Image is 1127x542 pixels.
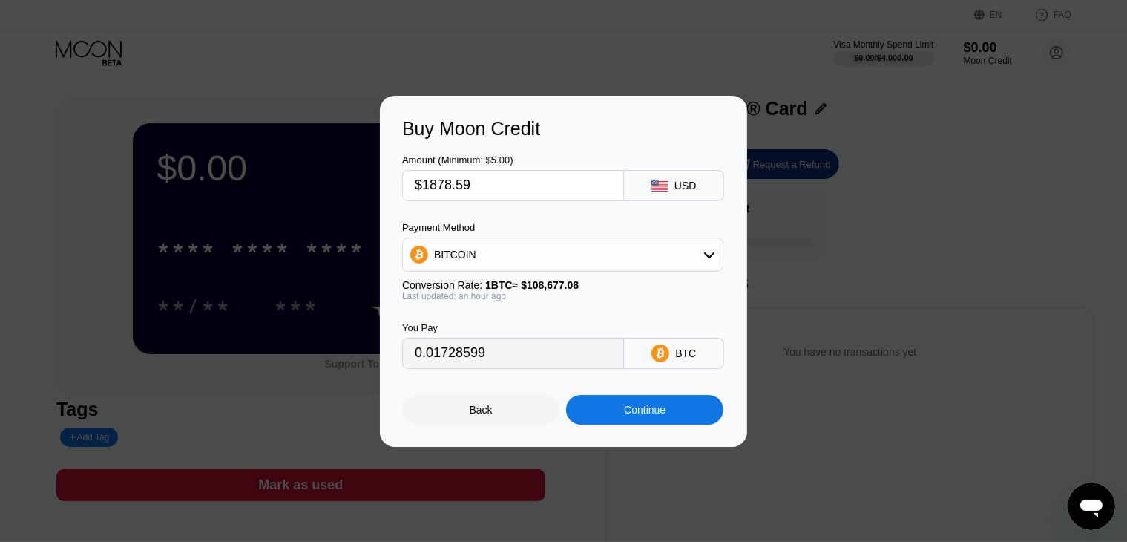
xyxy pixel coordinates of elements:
[1068,483,1115,530] iframe: Button to launch messaging window
[566,395,723,425] div: Continue
[624,404,666,416] div: Continue
[402,154,624,166] div: Amount (Minimum: $5.00)
[402,118,725,140] div: Buy Moon Credit
[402,395,559,425] div: Back
[402,322,624,333] div: You Pay
[675,347,696,359] div: BTC
[402,279,723,291] div: Conversion Rate:
[402,291,723,301] div: Last updated: an hour ago
[415,171,611,200] input: $0.00
[402,222,723,233] div: Payment Method
[470,404,493,416] div: Back
[485,279,579,291] span: 1 BTC ≈ $108,677.08
[674,180,697,192] div: USD
[434,249,476,261] div: BITCOIN
[403,240,723,270] div: BITCOIN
